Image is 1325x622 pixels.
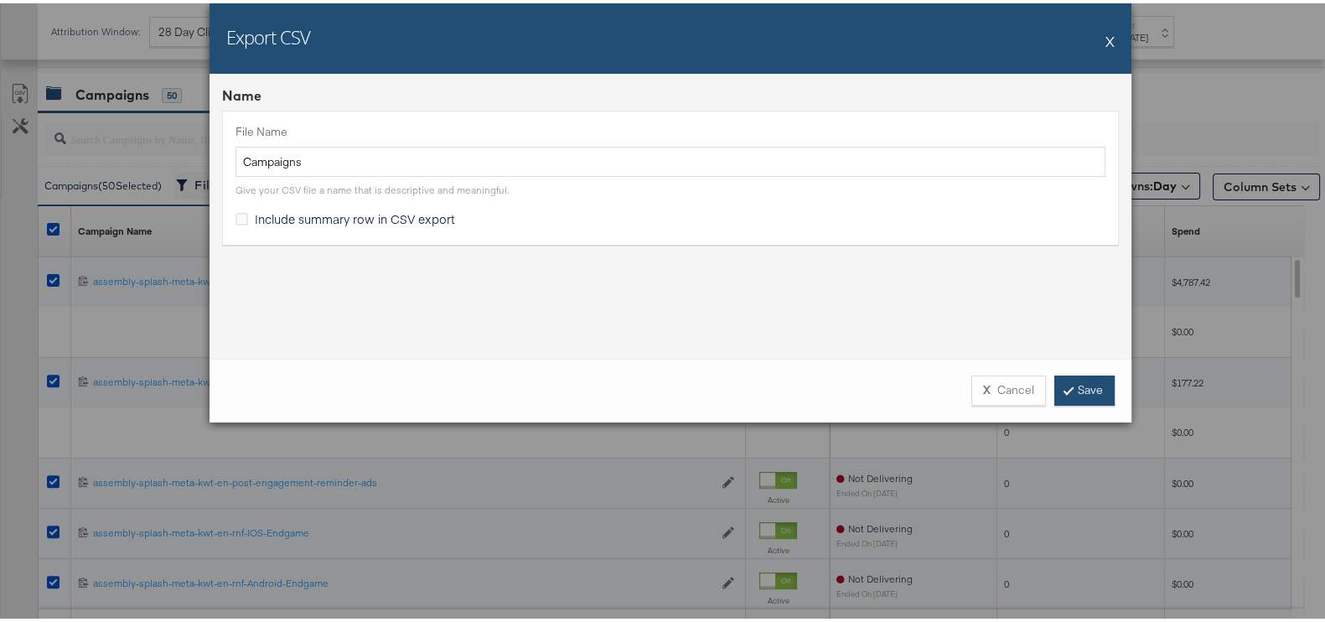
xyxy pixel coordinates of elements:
div: Name [222,83,1119,102]
strong: X [983,379,991,395]
div: Give your CSV file a name that is descriptive and meaningful. [235,180,509,194]
h2: Export CSV [226,21,310,46]
span: Include summary row in CSV export [255,207,455,224]
label: File Name [235,121,1105,137]
button: XCancel [971,372,1046,402]
a: Save [1054,372,1115,402]
button: X [1105,21,1115,54]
